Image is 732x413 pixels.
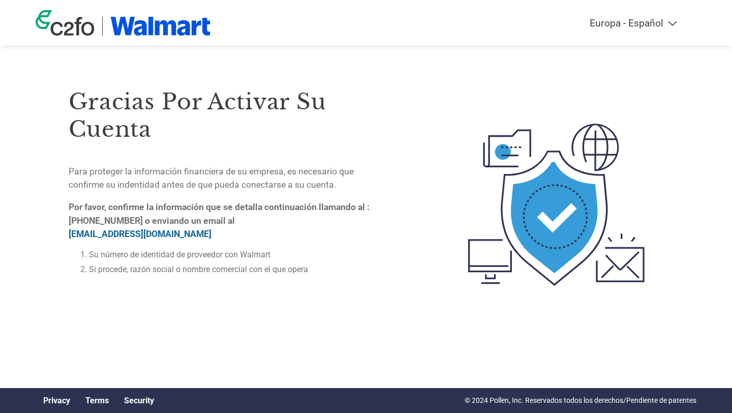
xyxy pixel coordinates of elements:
[465,395,696,406] p: © 2024 Pollen, Inc. Reservados todos los derechos/Pendiente de patentes
[69,88,390,143] h3: Gracias por activar su cuenta
[69,229,211,239] a: [EMAIL_ADDRESS][DOMAIN_NAME]
[69,202,370,239] strong: Por favor, confirme la información que se detalla continuación llamando al : [PHONE_NUMBER] o env...
[69,165,390,192] p: Para proteger la información financiera de su empresa, es necesario que confirme su indentidad an...
[89,264,390,274] li: Si procede, razón social o nombre comercial con el que opera
[89,250,390,259] li: Su número de identidad de proveedor con Walmart
[43,396,70,405] a: Privacy
[124,396,154,405] a: Security
[36,10,95,36] img: c2fo logo
[110,17,210,36] img: Walmart
[85,396,109,405] a: Terms
[449,66,663,343] img: activated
